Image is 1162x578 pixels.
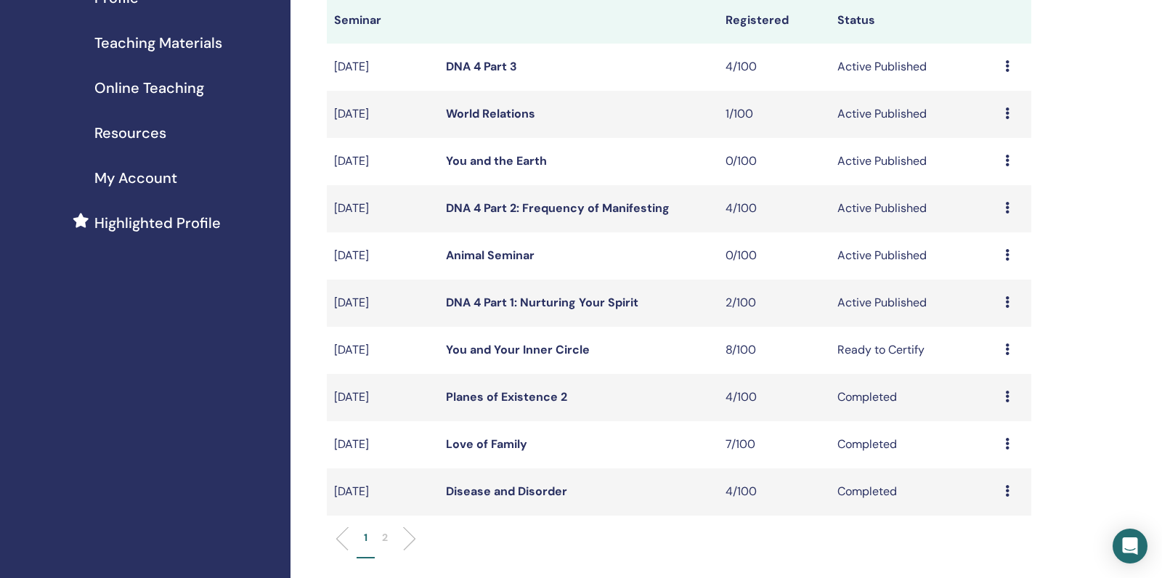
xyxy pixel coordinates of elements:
[446,106,535,121] a: World Relations
[327,421,439,468] td: [DATE]
[446,295,638,310] a: DNA 4 Part 1: Nurturing Your Spirit
[718,327,830,374] td: 8/100
[94,212,221,234] span: Highlighted Profile
[830,374,998,421] td: Completed
[718,280,830,327] td: 2/100
[382,530,388,545] p: 2
[94,77,204,99] span: Online Teaching
[718,44,830,91] td: 4/100
[718,138,830,185] td: 0/100
[830,421,998,468] td: Completed
[718,91,830,138] td: 1/100
[718,421,830,468] td: 7/100
[830,280,998,327] td: Active Published
[327,374,439,421] td: [DATE]
[446,436,527,452] a: Love of Family
[446,200,670,216] a: DNA 4 Part 2: Frequency of Manifesting
[718,232,830,280] td: 0/100
[446,248,535,263] a: Animal Seminar
[718,468,830,516] td: 4/100
[327,468,439,516] td: [DATE]
[830,91,998,138] td: Active Published
[718,374,830,421] td: 4/100
[446,342,590,357] a: You and Your Inner Circle
[327,44,439,91] td: [DATE]
[327,327,439,374] td: [DATE]
[327,232,439,280] td: [DATE]
[94,167,177,189] span: My Account
[830,468,998,516] td: Completed
[364,530,367,545] p: 1
[327,185,439,232] td: [DATE]
[830,327,998,374] td: Ready to Certify
[94,122,166,144] span: Resources
[446,484,567,499] a: Disease and Disorder
[1113,529,1147,563] div: Open Intercom Messenger
[327,138,439,185] td: [DATE]
[327,91,439,138] td: [DATE]
[830,44,998,91] td: Active Published
[446,59,517,74] a: DNA 4 Part 3
[327,280,439,327] td: [DATE]
[446,389,567,404] a: Planes of Existence 2
[718,185,830,232] td: 4/100
[830,185,998,232] td: Active Published
[94,32,222,54] span: Teaching Materials
[830,232,998,280] td: Active Published
[446,153,547,168] a: You and the Earth
[830,138,998,185] td: Active Published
